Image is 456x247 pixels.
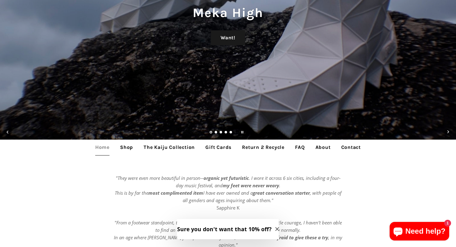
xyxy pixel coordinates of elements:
[148,190,203,196] strong: most complimented item
[441,125,455,139] button: Next slide
[237,140,289,155] a: Return 2 Recycle
[290,140,309,155] a: FAQ
[183,190,342,203] em: , with people of all genders and ages inquiring about them."
[210,131,213,134] a: Slide 1, current
[139,140,199,155] a: The Kaiju Collection
[176,175,341,188] em: . I wore it across 6 six cities, including a four-day music festival, and
[203,175,249,181] strong: organic yet futuristic
[215,131,218,134] a: Load slide 2
[220,131,223,134] a: Load slide 3
[225,131,228,134] a: Load slide 4
[236,234,328,240] strong: no one should be afraid to give these a try
[116,175,203,181] em: "They were even more beautiful in person--
[211,30,245,45] a: Want!
[230,131,233,134] a: Load slide 5
[6,4,450,22] h1: Meka High
[337,140,366,155] a: Contact
[223,182,279,188] strong: my feet were never weary
[311,140,335,155] a: About
[91,140,114,155] a: Home
[253,190,310,196] strong: great conversation starter
[114,219,210,226] em: "From a footwear standpoint, their designs are
[1,125,15,139] button: Previous slide
[201,140,236,155] a: Gift Cards
[388,222,451,242] inbox-online-store-chat: Shopify online store chat
[203,190,253,196] em: I have ever owned and a
[115,140,138,155] a: Shop
[235,125,249,139] button: Pause slideshow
